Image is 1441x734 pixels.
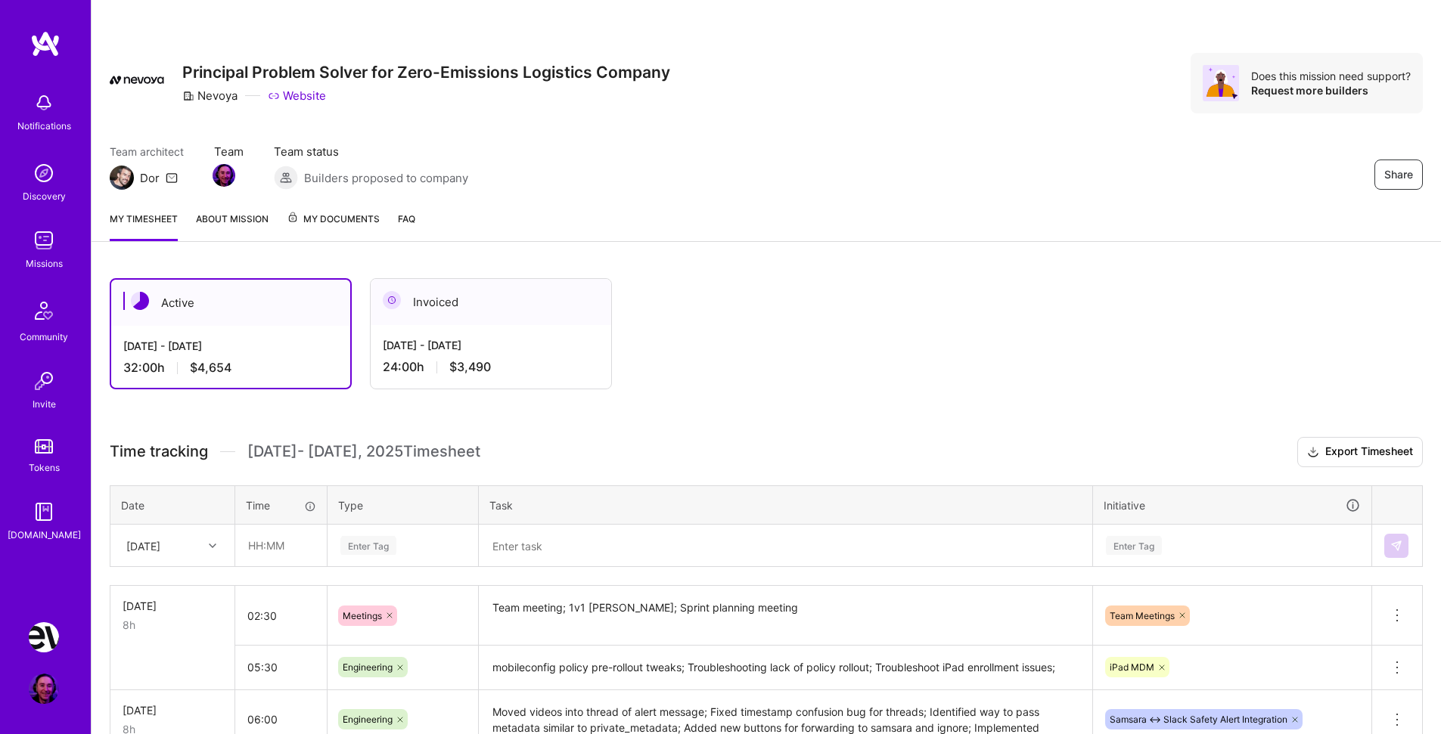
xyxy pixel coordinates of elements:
[343,610,382,621] span: Meetings
[1384,167,1413,182] span: Share
[479,485,1093,525] th: Task
[110,485,235,525] th: Date
[29,460,60,475] div: Tokens
[209,542,216,550] i: icon Chevron
[340,534,396,557] div: Enter Tag
[25,622,63,652] a: Nevoya: Principal Problem Solver for Zero-Emissions Logistics Company
[123,702,222,718] div: [DATE]
[1251,69,1411,83] div: Does this mission need support?
[235,647,327,687] input: HH:MM
[26,256,63,271] div: Missions
[1251,83,1411,98] div: Request more builders
[110,76,164,85] img: Company Logo
[1110,661,1154,673] span: iPad MDM
[1110,610,1175,621] span: Team Meetings
[383,337,599,353] div: [DATE] - [DATE]
[1104,497,1361,514] div: Initiative
[287,211,380,241] a: My Documents
[110,211,178,241] a: My timesheet
[29,497,59,527] img: guide book
[17,118,71,134] div: Notifications
[1374,159,1423,190] button: Share
[123,360,338,376] div: 32:00 h
[35,439,53,454] img: tokens
[1203,65,1239,101] img: Avatar
[111,280,350,326] div: Active
[123,617,222,633] div: 8h
[140,170,160,186] div: Dor
[371,279,611,325] div: Invoiced
[1307,444,1319,460] i: icon Download
[398,211,415,241] a: FAQ
[182,88,238,104] div: Nevoya
[25,674,63,704] a: User Avatar
[343,714,393,725] span: Engineering
[126,537,160,553] div: [DATE]
[29,158,59,188] img: discovery
[123,598,222,614] div: [DATE]
[166,172,178,184] i: icon Mail
[8,527,81,543] div: [DOMAIN_NAME]
[20,329,68,345] div: Community
[274,166,298,190] img: Builders proposed to company
[235,596,327,636] input: HH:MM
[29,225,59,256] img: teamwork
[190,360,231,376] span: $4,654
[196,211,269,241] a: About Mission
[1390,540,1402,552] img: Submit
[110,166,134,190] img: Team Architect
[110,442,208,461] span: Time tracking
[1110,714,1287,725] span: Samsara <-> Slack Safety Alert Integration
[213,164,235,187] img: Team Member Avatar
[449,359,491,375] span: $3,490
[247,442,480,461] span: [DATE] - [DATE] , 2025 Timesheet
[480,647,1091,689] textarea: mobileconfig policy pre-rollout tweaks; Troubleshooting lack of policy rollout; Troubleshoot iPad...
[1106,534,1162,557] div: Enter Tag
[29,622,59,652] img: Nevoya: Principal Problem Solver for Zero-Emissions Logistics Company
[480,587,1091,644] textarea: Team meeting; 1v1 [PERSON_NAME]; Sprint planning meeting
[182,63,670,82] h3: Principal Problem Solver for Zero-Emissions Logistics Company
[29,674,59,704] img: User Avatar
[110,144,184,159] span: Team architect
[29,366,59,396] img: Invite
[274,144,468,159] span: Team status
[23,188,66,204] div: Discovery
[236,525,326,565] input: HH:MM
[268,88,326,104] a: Website
[214,144,244,159] span: Team
[123,338,338,354] div: [DATE] - [DATE]
[33,396,56,412] div: Invite
[304,170,468,186] span: Builders proposed to company
[328,485,479,525] th: Type
[182,90,194,102] i: icon CompanyGray
[26,293,62,329] img: Community
[383,291,401,309] img: Invoiced
[287,211,380,228] span: My Documents
[343,661,393,673] span: Engineering
[214,163,234,188] a: Team Member Avatar
[1297,437,1423,467] button: Export Timesheet
[30,30,61,57] img: logo
[246,497,316,513] div: Time
[131,292,149,310] img: Active
[29,88,59,118] img: bell
[383,359,599,375] div: 24:00 h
